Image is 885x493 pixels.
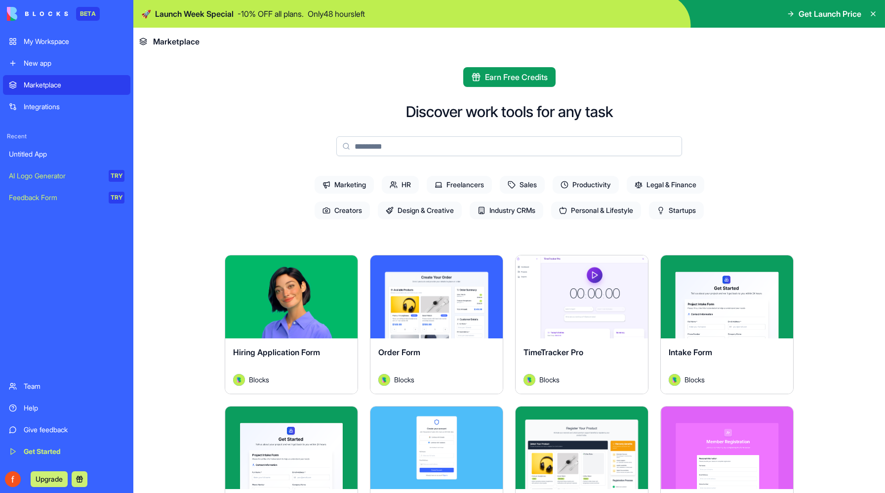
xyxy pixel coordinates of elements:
[153,36,200,47] span: Marketplace
[24,381,124,391] div: Team
[315,202,370,219] span: Creators
[553,176,619,194] span: Productivity
[308,8,365,20] p: Only 48 hours left
[799,8,861,20] span: Get Launch Price
[427,176,492,194] span: Freelancers
[3,398,130,418] a: Help
[76,7,100,21] div: BETA
[515,255,648,394] a: TimeTracker ProAvatarBlocks
[109,192,124,204] div: TRY
[406,103,613,121] h2: Discover work tools for any task
[24,80,124,90] div: Marketplace
[3,75,130,95] a: Marketplace
[463,67,556,87] button: Earn Free Credits
[249,374,269,385] span: Blocks
[3,376,130,396] a: Team
[539,374,560,385] span: Blocks
[470,202,543,219] span: Industry CRMs
[3,420,130,440] a: Give feedback
[500,176,545,194] span: Sales
[551,202,641,219] span: Personal & Lifestyle
[523,347,583,357] span: TimeTracker Pro
[233,347,320,357] span: Hiring Application Form
[225,255,358,394] a: Hiring Application FormAvatarBlocks
[394,374,414,385] span: Blocks
[24,447,124,456] div: Get Started
[24,37,124,46] div: My Workspace
[370,255,503,394] a: Order FormAvatarBlocks
[3,32,130,51] a: My Workspace
[649,202,704,219] span: Startups
[24,102,124,112] div: Integrations
[31,471,68,487] button: Upgrade
[31,474,68,484] a: Upgrade
[24,403,124,413] div: Help
[3,53,130,73] a: New app
[627,176,704,194] span: Legal & Finance
[7,7,100,21] a: BETA
[24,58,124,68] div: New app
[155,8,234,20] span: Launch Week Special
[24,425,124,435] div: Give feedback
[233,374,245,386] img: Avatar
[378,202,462,219] span: Design & Creative
[669,374,681,386] img: Avatar
[3,132,130,140] span: Recent
[315,176,374,194] span: Marketing
[378,374,390,386] img: Avatar
[660,255,794,394] a: Intake FormAvatarBlocks
[5,471,21,487] img: ACg8ocJ-cKD2LpMq3xaALUcjassU5glbaXrfbXnugHK0ry9T54PPTQ=s96-c
[378,347,420,357] span: Order Form
[141,8,151,20] span: 🚀
[3,144,130,164] a: Untitled App
[3,97,130,117] a: Integrations
[3,442,130,461] a: Get Started
[109,170,124,182] div: TRY
[9,149,124,159] div: Untitled App
[9,193,102,203] div: Feedback Form
[238,8,304,20] p: - 10 % OFF all plans.
[3,166,130,186] a: AI Logo GeneratorTRY
[382,176,419,194] span: HR
[7,7,68,21] img: logo
[9,171,102,181] div: AI Logo Generator
[523,374,535,386] img: Avatar
[3,188,130,207] a: Feedback FormTRY
[669,347,712,357] span: Intake Form
[485,71,548,83] span: Earn Free Credits
[684,374,705,385] span: Blocks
